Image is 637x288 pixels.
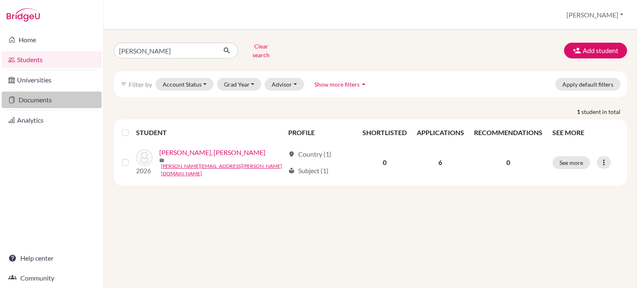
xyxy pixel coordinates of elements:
[265,78,304,91] button: Advisor
[307,78,375,91] button: Show more filtersarrow_drop_up
[357,123,412,143] th: SHORTLISTED
[2,270,102,286] a: Community
[2,92,102,108] a: Documents
[129,80,152,88] span: Filter by
[288,149,331,159] div: Country (1)
[2,112,102,128] a: Analytics
[581,107,627,116] span: student in total
[161,162,284,177] a: [PERSON_NAME][EMAIL_ADDRESS][PERSON_NAME][DOMAIN_NAME]
[2,51,102,68] a: Students
[159,148,265,157] a: [PERSON_NAME], [PERSON_NAME]
[564,43,627,58] button: Add student
[159,158,164,163] span: mail
[552,156,590,169] button: See more
[283,123,357,143] th: PROFILE
[2,31,102,48] a: Home
[288,166,328,176] div: Subject (1)
[2,250,102,266] a: Help center
[156,78,214,91] button: Account Status
[288,167,295,174] span: local_library
[217,78,262,91] button: Grad Year
[412,123,469,143] th: APPLICATIONS
[288,151,295,157] span: location_on
[136,149,153,166] img: Claire Weiner, Sophia
[2,72,102,88] a: Universities
[238,40,284,61] button: Clear search
[114,43,216,58] input: Find student by name...
[136,166,153,176] p: 2026
[469,123,547,143] th: RECOMMENDATIONS
[474,157,542,167] p: 0
[357,143,412,182] td: 0
[136,123,283,143] th: STUDENT
[120,81,127,87] i: filter_list
[547,123,624,143] th: SEE MORE
[555,78,620,91] button: Apply default filters
[577,107,581,116] strong: 1
[563,7,627,23] button: [PERSON_NAME]
[360,80,368,88] i: arrow_drop_up
[314,81,360,88] span: Show more filters
[7,8,40,22] img: Bridge-U
[412,143,469,182] td: 6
